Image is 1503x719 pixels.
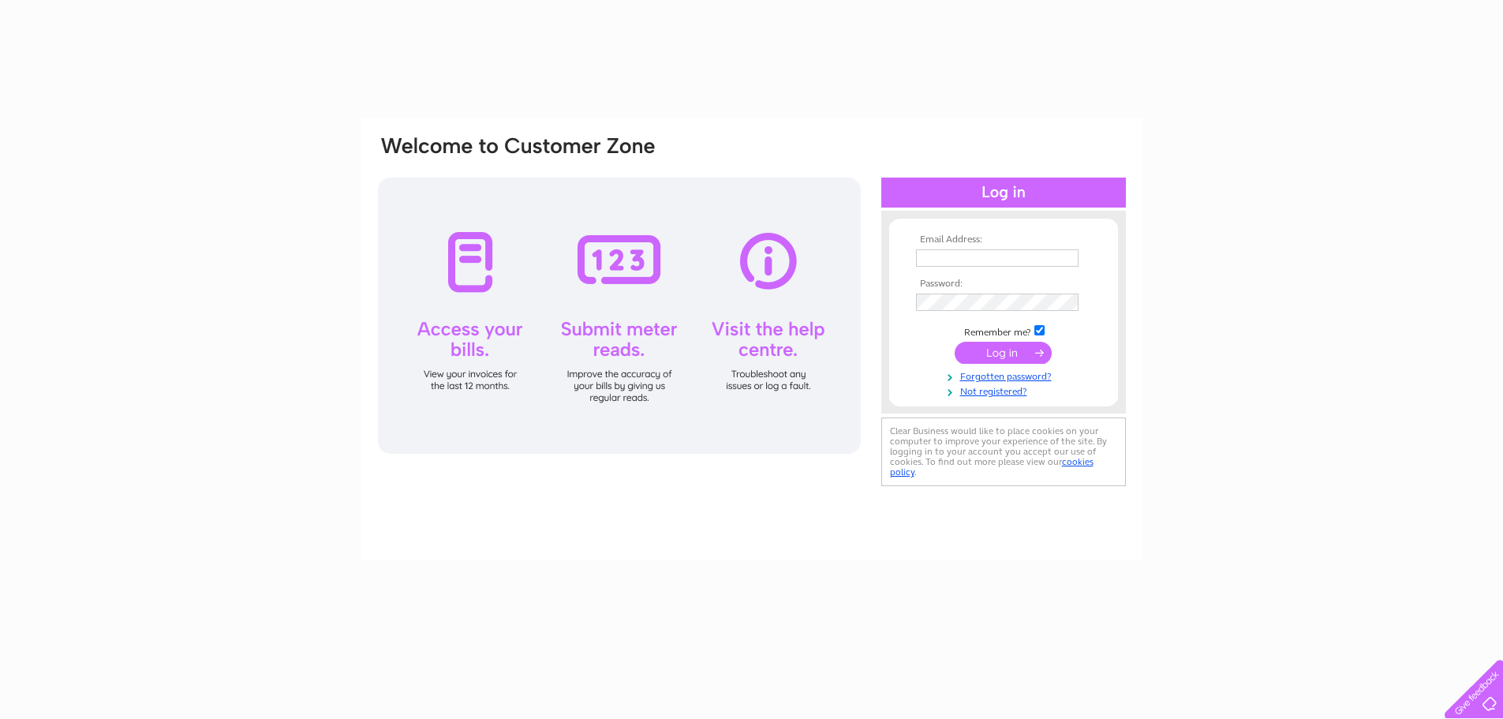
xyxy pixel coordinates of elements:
div: Clear Business would like to place cookies on your computer to improve your experience of the sit... [881,418,1126,486]
a: Forgotten password? [916,368,1095,383]
th: Email Address: [912,234,1095,245]
a: Not registered? [916,383,1095,398]
th: Password: [912,279,1095,290]
input: Submit [955,342,1052,364]
a: cookies policy [890,456,1094,477]
td: Remember me? [912,323,1095,339]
